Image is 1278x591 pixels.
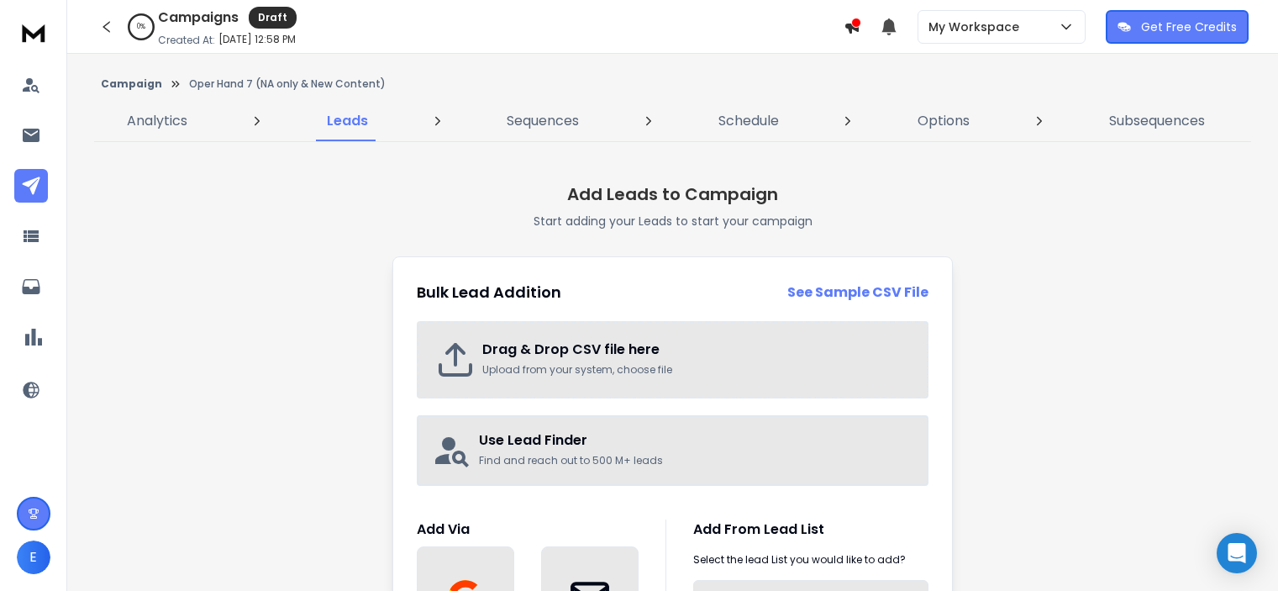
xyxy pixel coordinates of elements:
[327,111,368,131] p: Leads
[708,101,789,141] a: Schedule
[1217,533,1257,573] div: Open Intercom Messenger
[249,7,297,29] div: Draft
[317,101,378,141] a: Leads
[417,281,561,304] h2: Bulk Lead Addition
[479,454,913,467] p: Find and reach out to 500 M+ leads
[158,8,239,28] h1: Campaigns
[482,340,910,360] h2: Drag & Drop CSV file here
[218,33,296,46] p: [DATE] 12:58 PM
[693,520,928,540] h1: Add From Lead List
[158,34,215,47] p: Created At:
[17,541,50,574] button: E
[918,111,970,131] p: Options
[718,111,779,131] p: Schedule
[787,282,928,303] a: See Sample CSV File
[479,430,913,451] h2: Use Lead Finder
[137,22,145,32] p: 0 %
[117,101,197,141] a: Analytics
[189,77,386,91] p: Oper Hand 7 (NA only & New Content)
[417,520,639,540] h1: Add Via
[101,77,162,91] button: Campaign
[907,101,980,141] a: Options
[1106,10,1249,44] button: Get Free Credits
[497,101,589,141] a: Sequences
[928,18,1026,35] p: My Workspace
[534,213,813,230] p: Start adding your Leads to start your campaign
[17,17,50,48] img: logo
[1099,101,1215,141] a: Subsequences
[693,553,906,567] p: Select the lead List you would like to add?
[127,111,187,131] p: Analytics
[507,111,579,131] p: Sequences
[1109,111,1205,131] p: Subsequences
[567,182,778,206] h1: Add Leads to Campaign
[1141,18,1237,35] p: Get Free Credits
[482,363,910,377] p: Upload from your system, choose file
